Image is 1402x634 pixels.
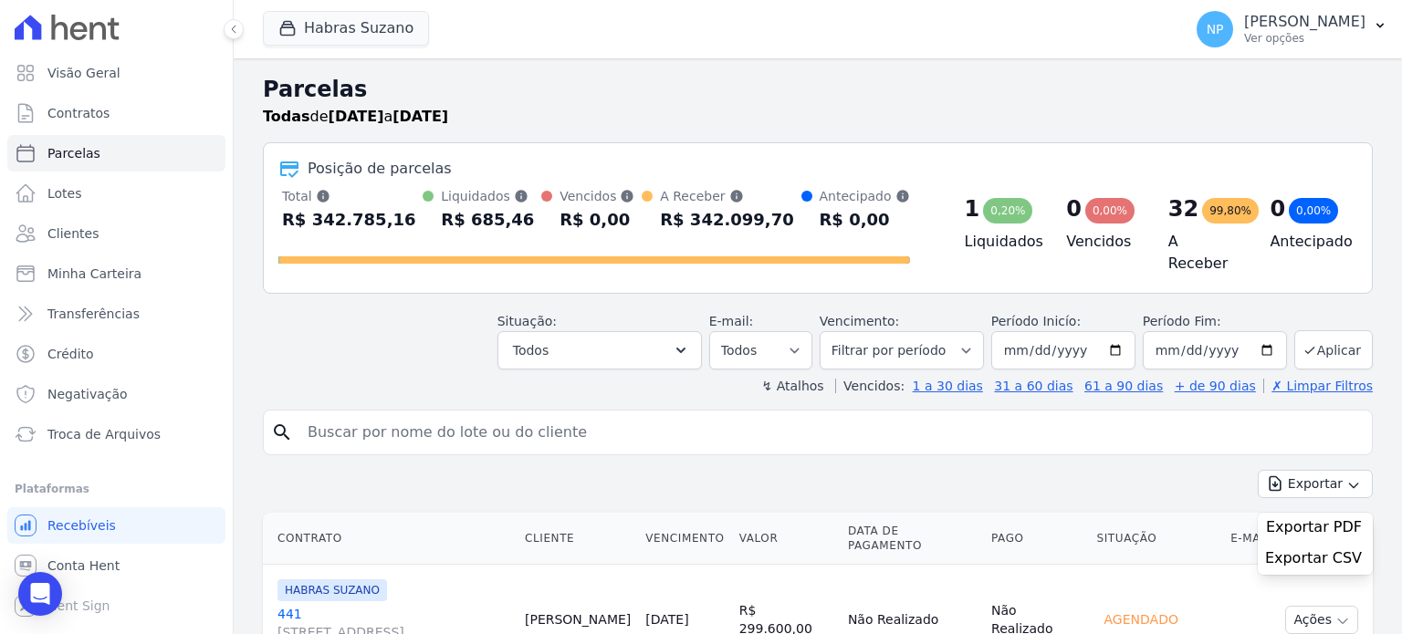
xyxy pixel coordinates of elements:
[820,314,899,328] label: Vencimento:
[1285,606,1358,634] button: Ações
[835,379,905,393] label: Vencidos:
[1090,513,1224,565] th: Situação
[1265,549,1365,571] a: Exportar CSV
[1270,231,1343,253] h4: Antecipado
[1143,312,1287,331] label: Período Fim:
[18,572,62,616] div: Open Intercom Messenger
[308,158,452,180] div: Posição de parcelas
[820,187,910,205] div: Antecipado
[441,187,534,205] div: Liquidados
[1263,379,1373,393] a: ✗ Limpar Filtros
[263,513,518,565] th: Contrato
[1066,231,1139,253] h4: Vencidos
[994,379,1072,393] a: 31 a 60 dias
[15,478,218,500] div: Plataformas
[497,331,702,369] button: Todos
[47,64,120,82] span: Visão Geral
[732,513,841,565] th: Valor
[1066,194,1082,223] div: 0
[1265,549,1362,567] span: Exportar CSV
[513,339,549,361] span: Todos
[1266,518,1362,536] span: Exportar PDF
[1085,198,1135,223] div: 0,00%
[7,95,225,131] a: Contratos
[1207,23,1224,36] span: NP
[47,385,128,403] span: Negativação
[560,187,634,205] div: Vencidos
[560,205,634,234] div: R$ 0,00
[1223,513,1278,565] th: E-mail
[1244,13,1365,31] p: [PERSON_NAME]
[7,255,225,292] a: Minha Carteira
[7,507,225,544] a: Recebíveis
[761,379,823,393] label: ↯ Atalhos
[7,336,225,372] a: Crédito
[841,513,984,565] th: Data de Pagamento
[660,205,794,234] div: R$ 342.099,70
[965,231,1038,253] h4: Liquidados
[7,296,225,332] a: Transferências
[271,421,293,443] i: search
[820,205,910,234] div: R$ 0,00
[983,198,1032,223] div: 0,20%
[965,194,980,223] div: 1
[47,425,161,443] span: Troca de Arquivos
[47,516,116,535] span: Recebíveis
[7,175,225,212] a: Lotes
[7,215,225,252] a: Clientes
[991,314,1081,328] label: Período Inicío:
[263,108,310,125] strong: Todas
[913,379,983,393] a: 1 a 30 dias
[984,513,1089,565] th: Pago
[7,135,225,171] a: Parcelas
[7,416,225,452] a: Troca de Arquivos
[277,579,387,601] span: HABRAS SUZANO
[1168,194,1198,223] div: 32
[263,106,448,128] p: de a
[282,187,416,205] div: Total
[47,345,94,363] span: Crédito
[638,513,731,565] th: Vencimento
[1289,198,1338,223] div: 0,00%
[1182,4,1402,55] button: NP [PERSON_NAME] Ver opções
[7,376,225,412] a: Negativação
[7,55,225,91] a: Visão Geral
[1168,231,1241,275] h4: A Receber
[497,314,557,328] label: Situação:
[47,265,141,283] span: Minha Carteira
[47,144,100,162] span: Parcelas
[1266,518,1365,540] a: Exportar PDF
[1258,470,1373,498] button: Exportar
[7,547,225,584] a: Conta Hent
[1202,198,1259,223] div: 99,80%
[282,205,416,234] div: R$ 342.785,16
[47,305,140,323] span: Transferências
[1244,31,1365,46] p: Ver opções
[1097,607,1186,632] div: Agendado
[263,73,1373,106] h2: Parcelas
[660,187,794,205] div: A Receber
[47,556,120,575] span: Conta Hent
[441,205,534,234] div: R$ 685,46
[1270,194,1285,223] div: 0
[392,108,448,125] strong: [DATE]
[1084,379,1163,393] a: 61 a 90 dias
[47,104,110,122] span: Contratos
[329,108,384,125] strong: [DATE]
[645,612,688,627] a: [DATE]
[1175,379,1256,393] a: + de 90 dias
[47,224,99,243] span: Clientes
[1294,330,1373,369] button: Aplicar
[518,513,638,565] th: Cliente
[47,184,82,203] span: Lotes
[709,314,754,328] label: E-mail:
[263,11,429,46] button: Habras Suzano
[297,414,1365,451] input: Buscar por nome do lote ou do cliente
